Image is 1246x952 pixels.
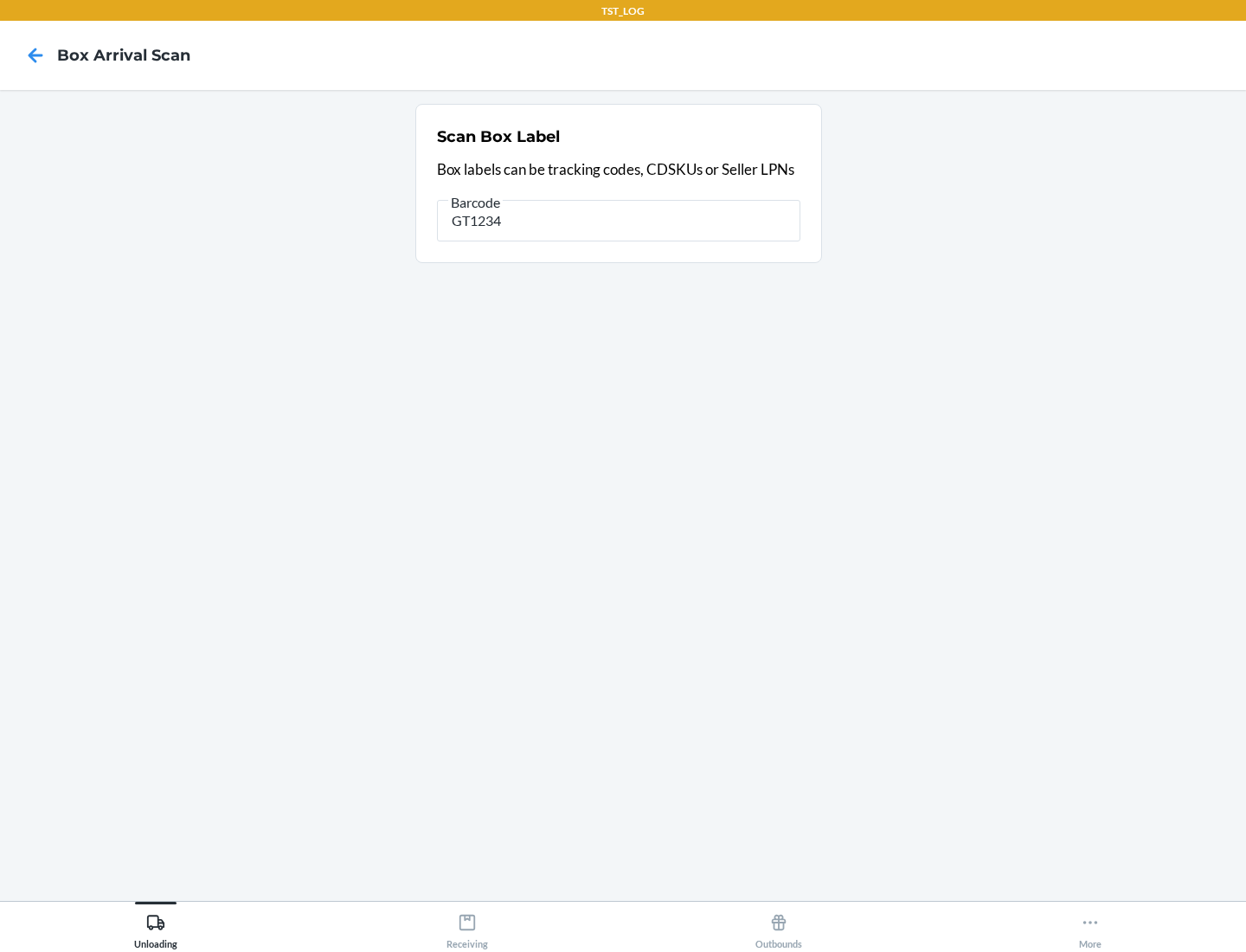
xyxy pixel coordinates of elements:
[448,194,503,211] span: Barcode
[437,200,800,241] input: Barcode
[437,158,800,181] p: Box labels can be tracking codes, CDSKUs or Seller LPNs
[601,3,645,19] p: TST_LOG
[311,902,623,949] button: Receiving
[437,125,560,148] h2: Scan Box Label
[623,902,934,949] button: Outbounds
[755,906,802,949] div: Outbounds
[57,44,190,67] h4: Box Arrival Scan
[934,902,1246,949] button: More
[1079,906,1101,949] div: More
[446,906,488,949] div: Receiving
[134,906,177,949] div: Unloading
